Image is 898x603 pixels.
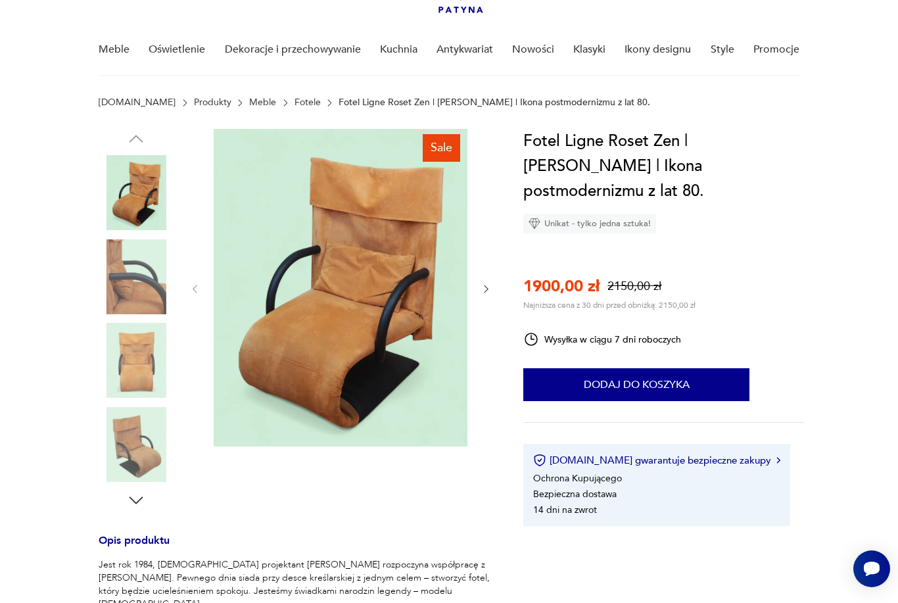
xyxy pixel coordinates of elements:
[625,24,691,75] a: Ikony designu
[853,550,890,587] iframe: Smartsupp widget button
[523,300,696,310] p: Najniższa cena z 30 dni przed obniżką: 2150,00 zł
[437,24,493,75] a: Antykwariat
[533,454,546,467] img: Ikona certyfikatu
[99,407,174,482] img: Zdjęcie produktu Fotel Ligne Roset Zen | Claude Brisson | Ikona postmodernizmu z lat 80.
[607,278,661,295] p: 2150,00 zł
[225,24,361,75] a: Dekoracje i przechowywanie
[533,454,780,467] button: [DOMAIN_NAME] gwarantuje bezpieczne zakupy
[149,24,205,75] a: Oświetlenie
[423,134,460,162] div: Sale
[533,488,617,500] li: Bezpieczna dostawa
[99,537,492,558] h3: Opis produktu
[523,214,656,233] div: Unikat - tylko jedna sztuka!
[214,129,467,446] img: Zdjęcie produktu Fotel Ligne Roset Zen | Claude Brisson | Ikona postmodernizmu z lat 80.
[523,129,803,204] h1: Fotel Ligne Roset Zen | [PERSON_NAME] | Ikona postmodernizmu z lat 80.
[99,155,174,230] img: Zdjęcie produktu Fotel Ligne Roset Zen | Claude Brisson | Ikona postmodernizmu z lat 80.
[573,24,605,75] a: Klasyki
[529,218,540,229] img: Ikona diamentu
[194,97,231,108] a: Produkty
[533,504,597,516] li: 14 dni na zwrot
[523,276,600,297] p: 1900,00 zł
[99,24,130,75] a: Meble
[99,323,174,398] img: Zdjęcie produktu Fotel Ligne Roset Zen | Claude Brisson | Ikona postmodernizmu z lat 80.
[99,239,174,314] img: Zdjęcie produktu Fotel Ligne Roset Zen | Claude Brisson | Ikona postmodernizmu z lat 80.
[99,97,176,108] a: [DOMAIN_NAME]
[753,24,799,75] a: Promocje
[523,331,681,347] div: Wysyłka w ciągu 7 dni roboczych
[533,472,622,485] li: Ochrona Kupującego
[512,24,554,75] a: Nowości
[380,24,417,75] a: Kuchnia
[295,97,321,108] a: Fotele
[711,24,734,75] a: Style
[776,457,780,464] img: Ikona strzałki w prawo
[339,97,650,108] p: Fotel Ligne Roset Zen | [PERSON_NAME] | Ikona postmodernizmu z lat 80.
[249,97,276,108] a: Meble
[523,368,749,401] button: Dodaj do koszyka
